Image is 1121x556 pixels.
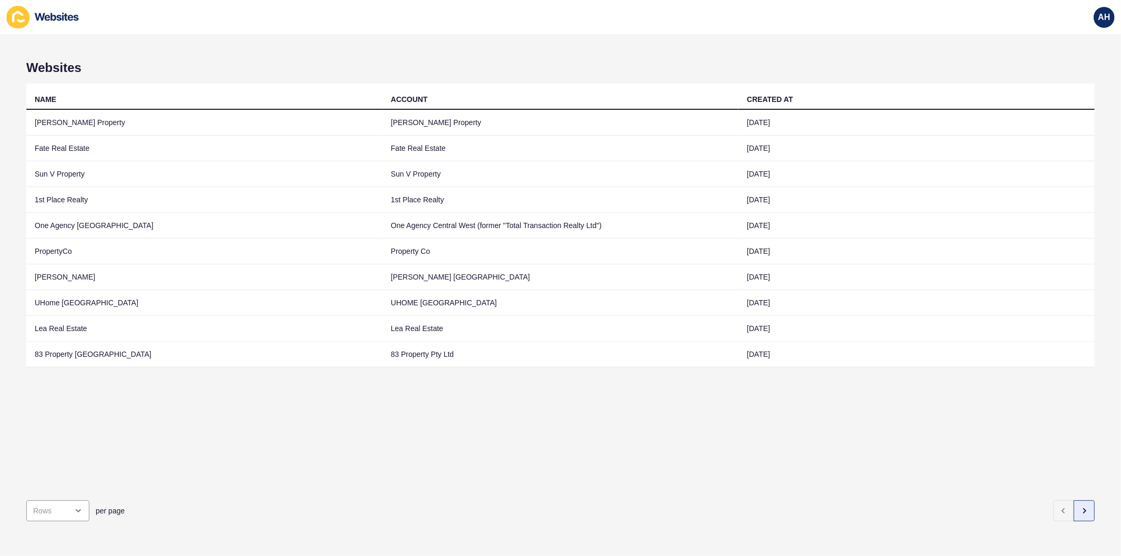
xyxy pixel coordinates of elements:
div: CREATED AT [747,94,793,105]
td: [PERSON_NAME] Property [26,110,383,136]
div: NAME [35,94,56,105]
td: [PERSON_NAME] Property [383,110,739,136]
td: UHOME [GEOGRAPHIC_DATA] [383,290,739,316]
td: Property Co [383,239,739,264]
td: [DATE] [738,316,1095,342]
td: Fate Real Estate [26,136,383,161]
td: Fate Real Estate [383,136,739,161]
td: [DATE] [738,187,1095,213]
td: PropertyCo [26,239,383,264]
td: [DATE] [738,239,1095,264]
td: [PERSON_NAME] [GEOGRAPHIC_DATA] [383,264,739,290]
td: Lea Real Estate [26,316,383,342]
td: [DATE] [738,264,1095,290]
td: 83 Property [GEOGRAPHIC_DATA] [26,342,383,367]
td: One Agency Central West (former "Total Transaction Realty Ltd") [383,213,739,239]
td: Sun V Property [26,161,383,187]
span: AH [1098,12,1110,23]
td: Lea Real Estate [383,316,739,342]
div: open menu [26,500,89,521]
td: Sun V Property [383,161,739,187]
td: [DATE] [738,110,1095,136]
td: [DATE] [738,136,1095,161]
td: 1st Place Realty [26,187,383,213]
h1: Websites [26,60,1095,75]
td: [DATE] [738,342,1095,367]
td: [DATE] [738,213,1095,239]
td: [PERSON_NAME] [26,264,383,290]
td: [DATE] [738,290,1095,316]
td: UHome [GEOGRAPHIC_DATA] [26,290,383,316]
span: per page [96,506,125,516]
td: 1st Place Realty [383,187,739,213]
div: ACCOUNT [391,94,428,105]
td: One Agency [GEOGRAPHIC_DATA] [26,213,383,239]
td: 83 Property Pty Ltd [383,342,739,367]
td: [DATE] [738,161,1095,187]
